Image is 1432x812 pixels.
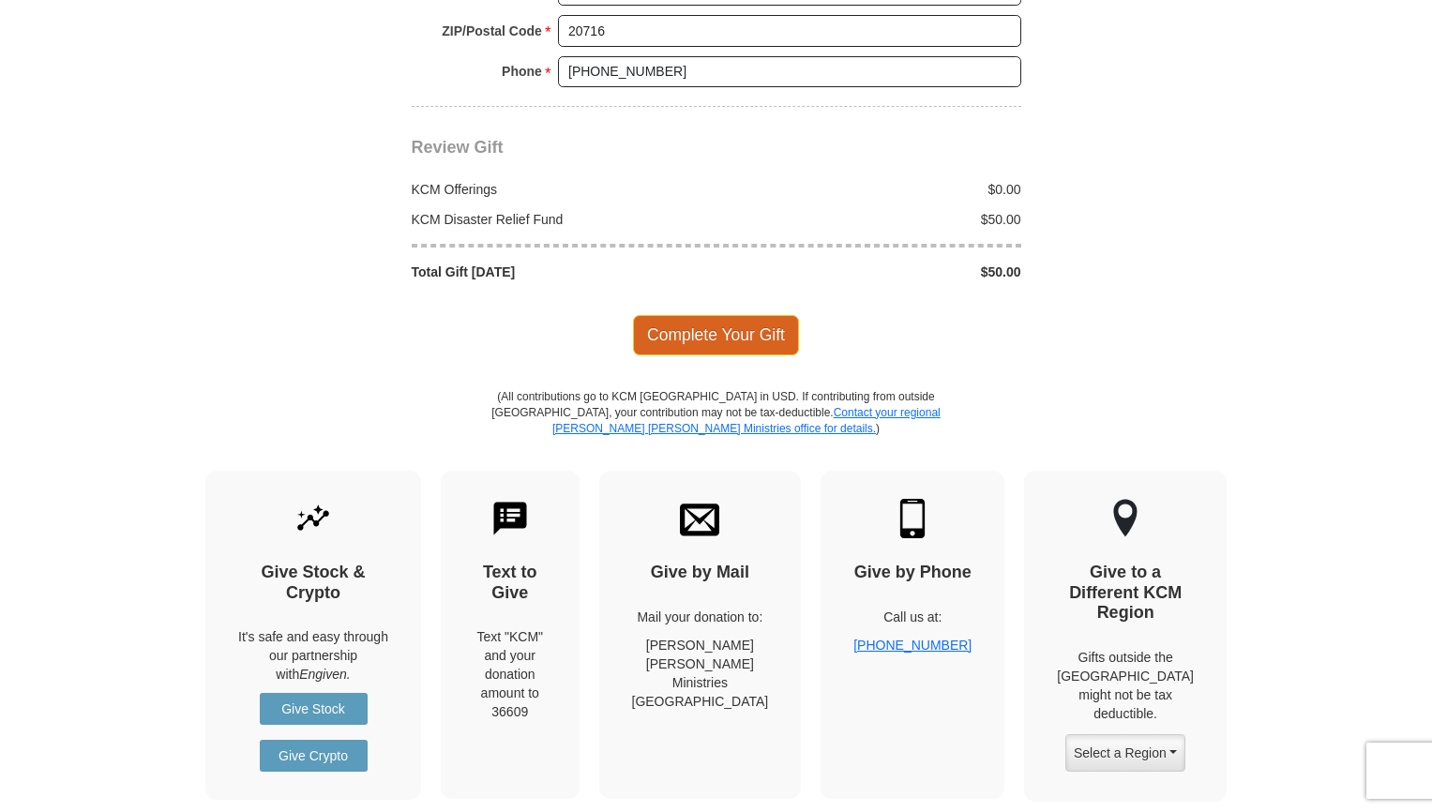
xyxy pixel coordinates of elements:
[716,180,1032,199] div: $0.00
[633,315,799,354] span: Complete Your Gift
[474,627,547,721] div: Text "KCM" and your donation amount to 36609
[893,499,932,538] img: mobile.svg
[294,499,333,538] img: give-by-stock.svg
[442,18,542,44] strong: ZIP/Postal Code
[632,636,769,711] p: [PERSON_NAME] [PERSON_NAME] Ministries [GEOGRAPHIC_DATA]
[299,667,350,682] i: Engiven.
[1065,734,1185,772] button: Select a Region
[853,638,972,653] a: [PHONE_NUMBER]
[632,608,769,626] p: Mail your donation to:
[716,263,1032,281] div: $50.00
[491,389,942,471] p: (All contributions go to KCM [GEOGRAPHIC_DATA] in USD. If contributing from outside [GEOGRAPHIC_D...
[401,180,716,199] div: KCM Offerings
[401,263,716,281] div: Total Gift [DATE]
[260,693,368,725] a: Give Stock
[552,406,941,435] a: Contact your regional [PERSON_NAME] [PERSON_NAME] Ministries office for details.
[716,210,1032,229] div: $50.00
[1112,499,1138,538] img: other-region
[401,210,716,229] div: KCM Disaster Relief Fund
[1057,563,1194,624] h4: Give to a Different KCM Region
[853,608,972,626] p: Call us at:
[238,563,388,603] h4: Give Stock & Crypto
[260,740,368,772] a: Give Crypto
[680,499,719,538] img: envelope.svg
[490,499,530,538] img: text-to-give.svg
[474,563,547,603] h4: Text to Give
[853,563,972,583] h4: Give by Phone
[412,138,504,157] span: Review Gift
[1057,648,1194,723] p: Gifts outside the [GEOGRAPHIC_DATA] might not be tax deductible.
[502,58,542,84] strong: Phone
[238,627,388,684] p: It's safe and easy through our partnership with
[632,563,769,583] h4: Give by Mail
